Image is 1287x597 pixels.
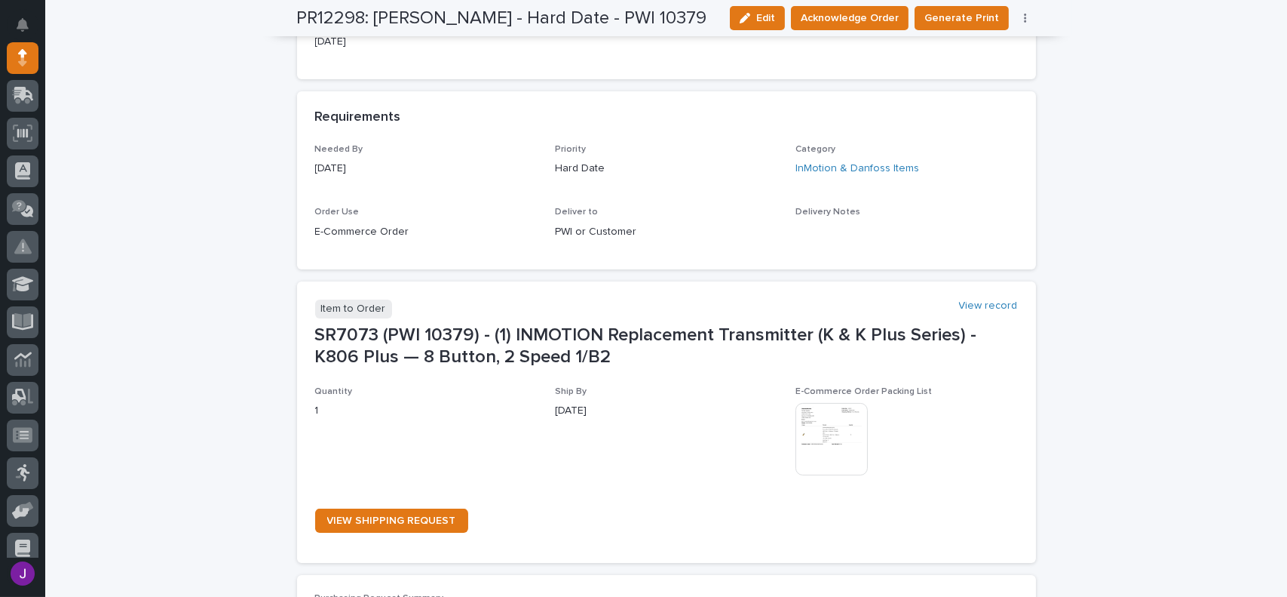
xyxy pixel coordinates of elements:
button: users-avatar [7,558,38,589]
h2: Requirements [315,109,401,126]
p: Hard Date [555,161,777,177]
span: VIEW SHIPPING REQUEST [327,515,456,526]
button: Generate Print [915,6,1009,30]
span: Generate Print [924,9,999,27]
p: Item to Order [315,300,392,319]
div: Notifications [19,18,38,42]
span: Edit [756,11,775,25]
button: Acknowledge Order [791,6,909,30]
a: InMotion & Danfoss Items [795,161,919,177]
span: E-Commerce Order Packing List [795,387,932,396]
a: View record [959,300,1018,312]
span: Deliver to [555,208,598,217]
h2: PR12298: [PERSON_NAME] - Hard Date - PWI 10379 [297,8,707,29]
p: PWI or Customer [555,224,777,240]
p: [DATE] [315,161,538,177]
p: E-Commerce Order [315,224,538,240]
button: Edit [730,6,785,30]
p: 1 [315,403,538,419]
span: Ship By [555,387,587,396]
button: Notifications [7,9,38,41]
span: Priority [555,145,586,154]
span: Acknowledge Order [801,9,899,27]
a: VIEW SHIPPING REQUEST [315,509,468,533]
span: Category [795,145,835,154]
p: SR7073 (PWI 10379) - (1) INMOTION Replacement Transmitter (K & K Plus Series) - K806 Plus — 8 But... [315,325,1018,368]
p: [DATE] [555,403,777,419]
span: Delivery Notes [795,208,860,217]
span: Needed By [315,145,363,154]
span: Order Use [315,208,360,217]
span: Quantity [315,387,353,396]
p: [DATE] [315,34,657,50]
